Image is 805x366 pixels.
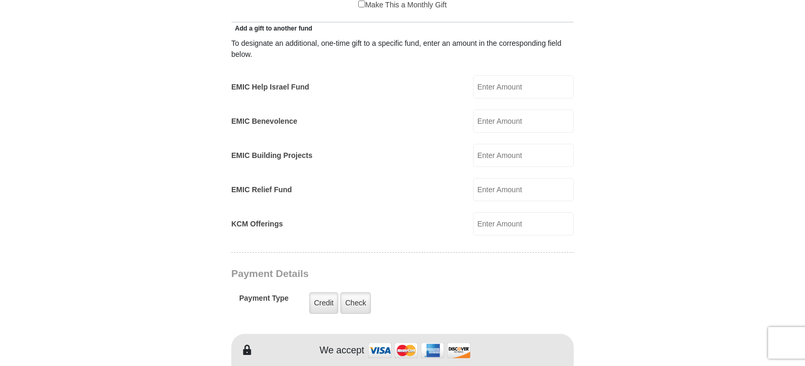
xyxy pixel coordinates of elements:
[358,1,365,7] input: Make This a Monthly Gift
[320,345,365,357] h4: We accept
[473,144,574,167] input: Enter Amount
[231,268,500,280] h3: Payment Details
[231,184,292,195] label: EMIC Relief Fund
[239,294,289,308] h5: Payment Type
[473,110,574,133] input: Enter Amount
[367,339,472,362] img: credit cards accepted
[309,292,338,314] label: Credit
[473,212,574,235] input: Enter Amount
[231,25,312,32] span: Add a gift to another fund
[340,292,371,314] label: Check
[231,150,312,161] label: EMIC Building Projects
[473,75,574,98] input: Enter Amount
[231,219,283,230] label: KCM Offerings
[231,116,297,127] label: EMIC Benevolence
[231,82,309,93] label: EMIC Help Israel Fund
[473,178,574,201] input: Enter Amount
[231,38,574,60] div: To designate an additional, one-time gift to a specific fund, enter an amount in the correspondin...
